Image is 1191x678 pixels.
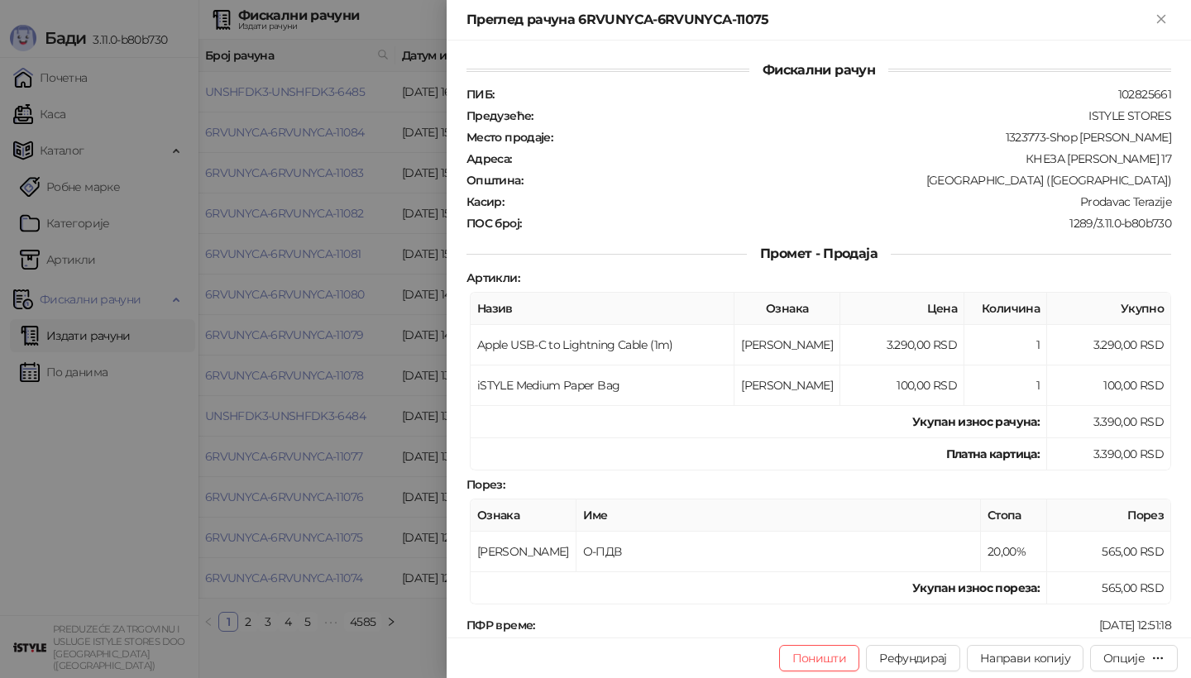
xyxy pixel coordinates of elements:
td: iSTYLE Medium Paper Bag [471,365,734,406]
th: Стопа [981,499,1047,532]
strong: Платна картица : [946,446,1040,461]
div: 1289/3.11.0-b80b730 [523,216,1173,231]
th: Цена [840,293,964,325]
td: [PERSON_NAME] [471,532,576,572]
div: 102825661 [495,87,1173,102]
div: ISTYLE STORES [535,108,1173,123]
td: 1 [964,365,1047,406]
th: Ознака [734,293,840,325]
td: 100,00 RSD [1047,365,1171,406]
td: 565,00 RSD [1047,532,1171,572]
div: 1323773-Shop [PERSON_NAME] [554,130,1173,145]
strong: Адреса : [466,151,512,166]
td: 100,00 RSD [840,365,964,406]
td: 3.390,00 RSD [1047,438,1171,470]
th: Количина [964,293,1047,325]
span: Промет - Продаја [747,246,891,261]
strong: Касир : [466,194,504,209]
div: Prodavac Terazije [505,194,1173,209]
strong: Порез : [466,477,505,492]
th: Ознака [471,499,576,532]
strong: Артикли : [466,270,519,285]
div: Преглед рачуна 6RVUNYCA-6RVUNYCA-11075 [466,10,1151,30]
div: Опције [1103,651,1145,666]
button: Поништи [779,645,860,671]
td: [PERSON_NAME] [734,325,840,365]
th: Назив [471,293,734,325]
button: Опције [1090,645,1178,671]
span: Направи копију [980,651,1070,666]
strong: Укупан износ рачуна : [912,414,1040,429]
strong: Општина : [466,173,523,188]
strong: ПИБ : [466,87,494,102]
th: Порез [1047,499,1171,532]
div: [DATE] 12:51:18 [537,618,1173,633]
strong: Предузеће : [466,108,533,123]
td: 20,00% [981,532,1047,572]
strong: Место продаје : [466,130,552,145]
td: 3.290,00 RSD [1047,325,1171,365]
td: 1 [964,325,1047,365]
td: Apple USB-C to Lightning Cable (1m) [471,325,734,365]
td: 565,00 RSD [1047,572,1171,604]
td: [PERSON_NAME] [734,365,840,406]
strong: ПФР време : [466,618,535,633]
strong: Укупан износ пореза: [912,580,1040,595]
td: О-ПДВ [576,532,981,572]
td: 3.290,00 RSD [840,325,964,365]
div: КНЕЗА [PERSON_NAME] 17 [514,151,1173,166]
div: [GEOGRAPHIC_DATA] ([GEOGRAPHIC_DATA]) [524,173,1173,188]
strong: ПОС број : [466,216,521,231]
td: 3.390,00 RSD [1047,406,1171,438]
button: Направи копију [967,645,1083,671]
button: Close [1151,10,1171,30]
th: Укупно [1047,293,1171,325]
button: Рефундирај [866,645,960,671]
th: Име [576,499,981,532]
span: Фискални рачун [749,62,888,78]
